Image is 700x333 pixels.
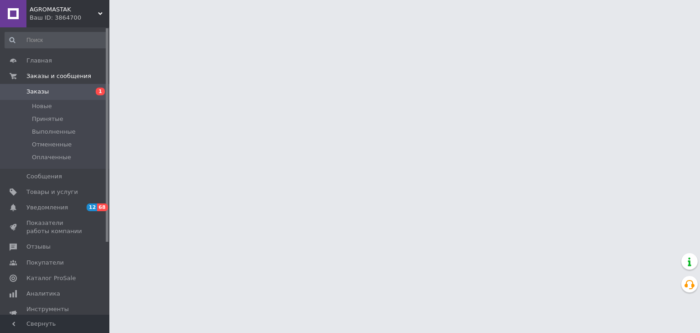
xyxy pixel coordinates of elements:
[32,140,72,149] span: Отмененные
[32,153,71,161] span: Оплаченные
[32,115,63,123] span: Принятые
[97,203,108,211] span: 68
[26,72,91,80] span: Заказы и сообщения
[96,88,105,95] span: 1
[5,32,108,48] input: Поиск
[26,172,62,181] span: Сообщения
[26,203,68,212] span: Уведомления
[32,102,52,110] span: Новые
[26,243,51,251] span: Отзывы
[32,128,76,136] span: Выполненные
[26,305,84,322] span: Инструменты вебмастера и SEO
[26,57,52,65] span: Главная
[26,290,60,298] span: Аналитика
[30,14,109,22] div: Ваш ID: 3864700
[26,259,64,267] span: Покупатели
[26,188,78,196] span: Товары и услуги
[87,203,97,211] span: 12
[30,5,98,14] span: AGROMASTAK
[26,219,84,235] span: Показатели работы компании
[26,88,49,96] span: Заказы
[26,274,76,282] span: Каталог ProSale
